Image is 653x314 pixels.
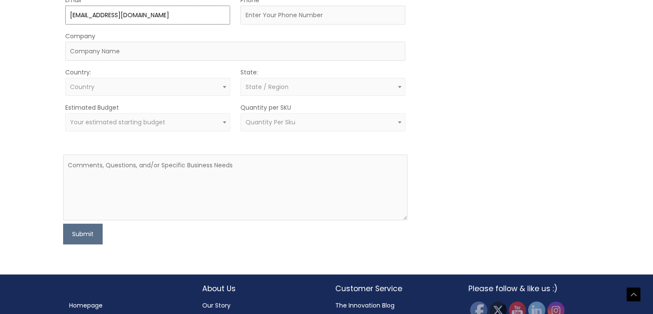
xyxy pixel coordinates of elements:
[63,224,103,244] button: Submit
[468,283,584,294] h2: Please follow & like us :)
[65,6,230,25] input: Enter Your Email
[335,301,395,310] a: The Innovation Blog
[240,102,291,113] label: Quantity per SKU
[70,118,165,126] span: Your estimated starting budget
[65,102,119,113] label: Estimated Budget
[245,118,295,126] span: Quantity Per Sku
[335,283,451,294] h2: Customer Service
[240,67,258,78] label: State:
[69,300,185,311] nav: Menu
[69,301,103,310] a: Homepage
[70,83,94,91] span: Country
[65,67,91,78] label: Country:
[240,6,405,25] input: Enter Your Phone Number
[245,83,288,91] span: State / Region
[202,283,318,294] h2: About Us
[65,42,405,61] input: Company Name
[202,301,231,310] a: Our Story
[65,31,95,42] label: Company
